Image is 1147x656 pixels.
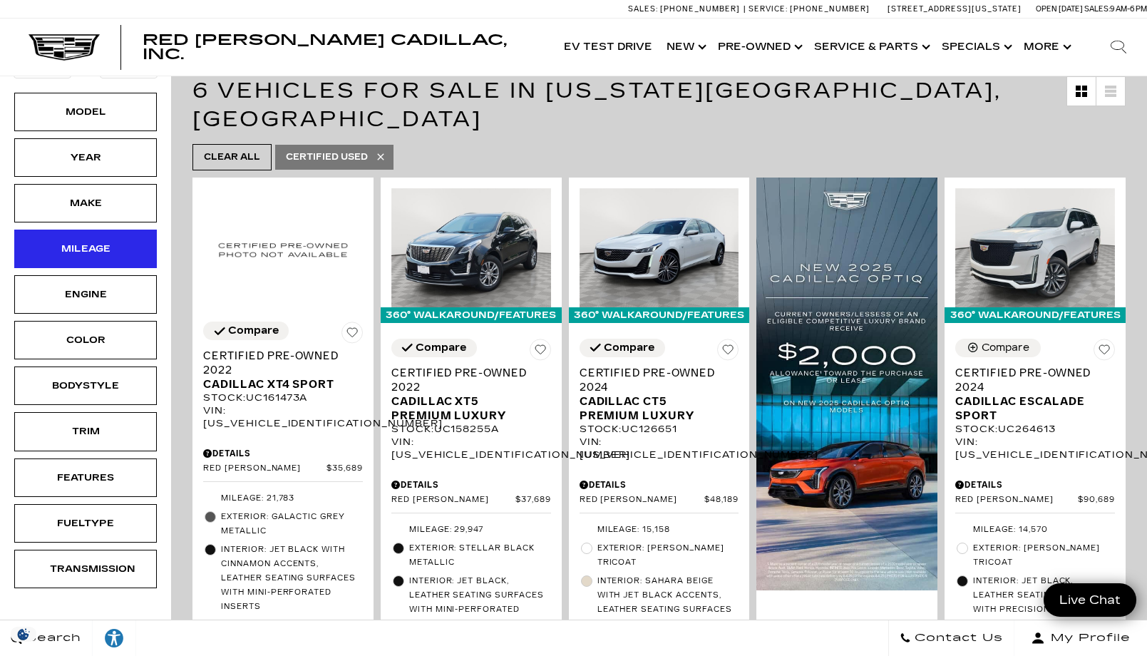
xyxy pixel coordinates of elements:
[391,521,551,539] li: Mileage: 29,947
[955,423,1115,436] div: Stock : UC264613
[203,447,363,460] div: Pricing Details - Certified Pre-Owned 2022 Cadillac XT4 Sport
[391,366,551,423] a: Certified Pre-Owned 2022Cadillac XT5 Premium Luxury
[580,188,739,308] img: 2024 Cadillac CT5 Premium Luxury
[973,574,1115,631] span: Interior: Jet Black, Leather seating surfaces with precision perforated inserts
[203,188,363,311] img: 2022 Cadillac XT4 Sport
[409,574,551,631] span: Interior: Jet Black, Leather seating surfaces with mini-perforated inserts
[982,342,1029,354] div: Compare
[530,339,551,366] button: Save Vehicle
[604,342,654,354] div: Compare
[93,627,135,649] div: Explore your accessibility options
[580,394,729,423] span: Cadillac CT5 Premium Luxury
[221,543,363,614] span: Interior: Jet Black with Cinnamon accents, Leather seating surfaces with mini-perforated inserts
[580,366,739,423] a: Certified Pre-Owned 2024Cadillac CT5 Premium Luxury
[391,478,551,491] div: Pricing Details - Certified Pre-Owned 2022 Cadillac XT5 Premium Luxury
[888,620,1014,656] a: Contact Us
[1052,592,1128,608] span: Live Chat
[955,188,1115,308] img: 2024 Cadillac Escalade Sport
[1110,4,1147,14] span: 9 AM-6 PM
[50,195,121,211] div: Make
[7,627,40,642] img: Opt-Out Icon
[945,307,1126,323] div: 360° WalkAround/Features
[955,478,1115,491] div: Pricing Details - Certified Pre-Owned 2024 Cadillac Escalade Sport
[628,5,744,13] a: Sales: [PHONE_NUMBER]
[580,339,665,357] button: Vehicle Added To Compare List
[326,463,363,474] span: $35,689
[50,424,121,439] div: Trim
[955,521,1115,539] li: Mileage: 14,570
[597,541,739,570] span: Exterior: [PERSON_NAME] Tricoat
[50,287,121,302] div: Engine
[749,4,788,14] span: Service:
[955,495,1078,506] span: Red [PERSON_NAME]
[14,412,157,451] div: TrimTrim
[14,184,157,222] div: MakeMake
[391,436,551,461] div: VIN: [US_VEHICLE_IDENTIFICATION_NUMBER]
[391,394,540,423] span: Cadillac XT5 Premium Luxury
[391,188,551,308] img: 2022 Cadillac XT5 Premium Luxury
[717,339,739,366] button: Save Vehicle
[203,463,363,474] a: Red [PERSON_NAME] $35,689
[790,4,870,14] span: [PHONE_NUMBER]
[888,4,1022,14] a: [STREET_ADDRESS][US_STATE]
[391,495,515,506] span: Red [PERSON_NAME]
[391,495,551,506] a: Red [PERSON_NAME] $37,689
[204,148,260,166] span: Clear All
[203,322,289,340] button: Vehicle Added To Compare List
[744,5,873,13] a: Service: [PHONE_NUMBER]
[580,495,739,506] a: Red [PERSON_NAME] $48,189
[935,19,1017,76] a: Specials
[515,495,551,506] span: $37,689
[50,241,121,257] div: Mileage
[7,627,40,642] section: Click to Open Cookie Consent Modal
[1067,77,1096,106] a: Grid View
[1084,4,1110,14] span: Sales:
[143,33,542,61] a: Red [PERSON_NAME] Cadillac, Inc.
[973,541,1115,570] span: Exterior: [PERSON_NAME] Tricoat
[50,150,121,165] div: Year
[391,339,477,357] button: Vehicle Added To Compare List
[14,504,157,543] div: FueltypeFueltype
[955,366,1115,423] a: Certified Pre-Owned 2024Cadillac Escalade Sport
[203,349,363,391] a: Certified Pre-Owned 2022Cadillac XT4 Sport
[1078,495,1115,506] span: $90,689
[203,404,363,430] div: VIN: [US_VEHICLE_IDENTIFICATION_NUMBER]
[14,550,157,588] div: TransmissionTransmission
[391,423,551,436] div: Stock : UC158255A
[14,93,157,131] div: ModelModel
[391,366,540,394] span: Certified Pre-Owned 2022
[955,339,1041,357] button: Compare Vehicle
[955,436,1115,461] div: VIN: [US_VEHICLE_IDENTIFICATION_NUMBER]
[580,366,729,394] span: Certified Pre-Owned 2024
[580,521,739,539] li: Mileage: 15,158
[143,31,507,63] span: Red [PERSON_NAME] Cadillac, Inc.
[1017,19,1076,76] button: More
[50,332,121,348] div: Color
[1094,339,1115,366] button: Save Vehicle
[1036,4,1083,14] span: Open [DATE]
[221,510,363,538] span: Exterior: Galactic Grey Metallic
[660,4,740,14] span: [PHONE_NUMBER]
[50,378,121,394] div: Bodystyle
[569,307,750,323] div: 360° WalkAround/Features
[955,495,1115,506] a: Red [PERSON_NAME] $90,689
[228,324,279,337] div: Compare
[628,4,658,14] span: Sales:
[29,34,100,61] img: Cadillac Dark Logo with Cadillac White Text
[955,394,1104,423] span: Cadillac Escalade Sport
[580,436,739,461] div: VIN: [US_VEHICLE_IDENTIFICATION_NUMBER]
[955,366,1104,394] span: Certified Pre-Owned 2024
[1044,583,1136,617] a: Live Chat
[203,463,326,474] span: Red [PERSON_NAME]
[557,19,659,76] a: EV Test Drive
[14,275,157,314] div: EngineEngine
[286,148,368,166] span: Certified Used
[659,19,711,76] a: New
[1045,628,1131,648] span: My Profile
[341,322,363,349] button: Save Vehicle
[14,230,157,268] div: MileageMileage
[807,19,935,76] a: Service & Parts
[203,391,363,404] div: Stock : UC161473A
[14,138,157,177] div: YearYear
